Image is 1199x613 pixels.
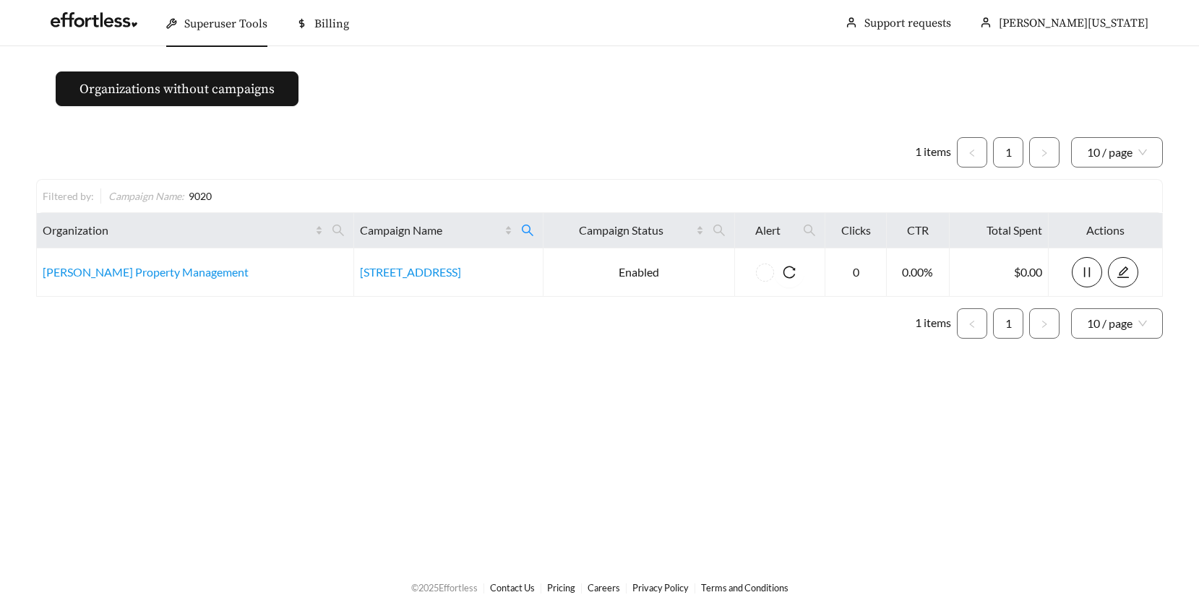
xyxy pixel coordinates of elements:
td: 0 [825,248,886,297]
span: left [968,149,976,157]
span: 10 / page [1087,309,1147,338]
li: 1 [993,137,1023,168]
button: right [1029,137,1060,168]
button: pause [1072,257,1102,287]
a: [PERSON_NAME] Property Management [43,265,249,279]
span: Superuser Tools [184,17,267,31]
button: reload [774,257,804,287]
span: search [515,219,540,242]
span: search [521,224,534,237]
span: right [1040,149,1049,157]
a: Contact Us [490,582,535,594]
a: Careers [588,582,620,594]
th: Total Spent [950,213,1049,248]
span: left [968,320,976,329]
span: Organization [43,222,312,239]
span: search [326,219,351,242]
span: search [707,219,731,242]
span: search [332,224,345,237]
span: Campaign Status [549,222,694,239]
span: 10 / page [1087,138,1147,167]
span: pause [1073,266,1101,279]
a: Terms and Conditions [701,582,788,594]
span: search [713,224,726,237]
a: Pricing [547,582,575,594]
span: 9020 [189,190,212,202]
span: © 2025 Effortless [411,582,478,594]
th: CTR [887,213,950,248]
li: 1 [993,308,1023,339]
a: 1 [994,309,1023,338]
span: Alert [741,222,794,239]
td: $0.00 [950,248,1049,297]
div: Page Size [1071,308,1163,339]
li: Previous Page [957,308,987,339]
a: 1 [994,138,1023,167]
li: 1 items [915,308,951,339]
span: Campaign Name [360,222,502,239]
td: 0.00% [887,248,950,297]
button: left [957,308,987,339]
a: [STREET_ADDRESS] [360,265,461,279]
button: Organizations without campaigns [56,71,298,106]
button: left [957,137,987,168]
button: right [1029,308,1060,339]
span: Organizations without campaigns [79,79,275,99]
span: search [797,219,822,242]
span: edit [1109,266,1138,279]
li: Previous Page [957,137,987,168]
li: Next Page [1029,137,1060,168]
span: Campaign Name : [108,190,184,202]
li: 1 items [915,137,951,168]
a: edit [1108,265,1138,279]
span: right [1040,320,1049,329]
div: Page Size [1071,137,1163,168]
span: [PERSON_NAME][US_STATE] [999,16,1148,30]
span: reload [774,266,804,279]
span: Billing [314,17,349,31]
a: Privacy Policy [632,582,689,594]
button: edit [1108,257,1138,287]
span: search [803,224,816,237]
div: Filtered by: [43,188,100,204]
td: Enabled [543,248,736,297]
th: Actions [1049,213,1163,248]
th: Clicks [825,213,886,248]
li: Next Page [1029,308,1060,339]
a: Support requests [864,16,951,30]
